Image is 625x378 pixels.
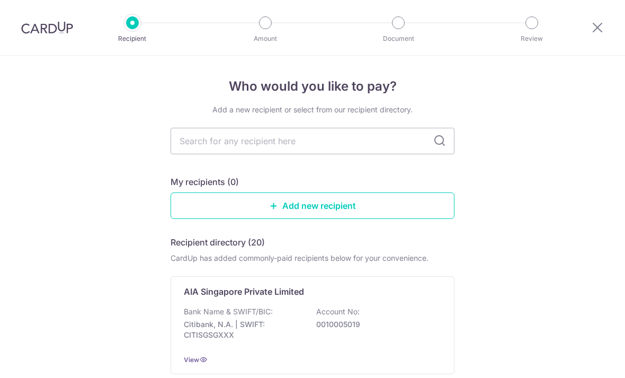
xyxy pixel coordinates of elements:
img: CardUp [21,21,73,34]
p: Bank Name & SWIFT/BIC: [184,306,273,317]
p: AIA Singapore Private Limited [184,285,304,298]
input: Search for any recipient here [171,128,454,154]
p: Amount [226,33,305,44]
a: View [184,356,199,364]
p: Document [359,33,437,44]
p: Account No: [316,306,360,317]
h5: Recipient directory (20) [171,236,265,249]
p: Citibank, N.A. | SWIFT: CITISGSGXXX [184,319,302,340]
div: Add a new recipient or select from our recipient directory. [171,104,454,115]
a: Add new recipient [171,192,454,219]
h5: My recipients (0) [171,175,239,188]
p: Review [493,33,571,44]
p: Recipient [93,33,172,44]
p: 0010005019 [316,319,435,330]
h4: Who would you like to pay? [171,77,454,96]
div: CardUp has added commonly-paid recipients below for your convenience. [171,253,454,263]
